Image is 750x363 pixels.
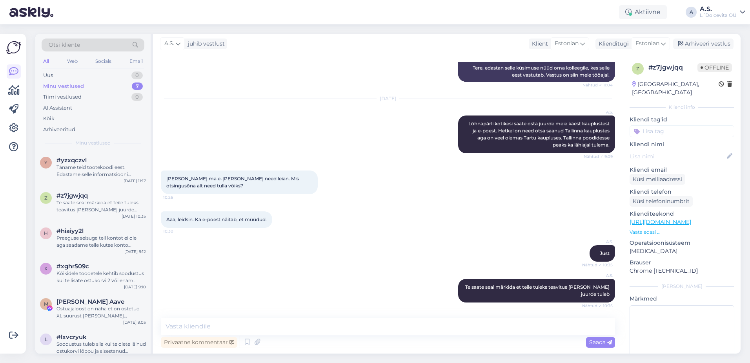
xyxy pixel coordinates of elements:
[583,273,613,279] span: A.S.
[630,247,734,255] p: [MEDICAL_DATA]
[630,196,693,207] div: Küsi telefoninumbrit
[630,267,734,275] p: Chrome [TECHNICAL_ID]
[589,339,612,346] span: Saada
[630,258,734,267] p: Brauser
[124,249,146,255] div: [DATE] 9:12
[583,239,613,245] span: A.S.
[43,93,82,101] div: Tiimi vestlused
[164,39,174,48] span: A.S.
[122,213,146,219] div: [DATE] 10:35
[56,305,146,319] div: Ostuajaloost on näha et on ostetud XL suurust [PERSON_NAME] püksikuid (MyPantie pakkumised 3=24 j...
[630,104,734,111] div: Kliendi info
[700,12,737,18] div: L´Dolcevita OÜ
[44,195,47,201] span: z
[468,121,611,148] span: Lõhnapärli kotikesi saate osta juurde meie käest kauplustest ja e-poest. Hetkel on need otsa saan...
[45,336,47,342] span: l
[697,63,732,72] span: Offline
[630,283,734,290] div: [PERSON_NAME]
[43,115,55,123] div: Kõik
[43,126,75,134] div: Arhiveeritud
[630,229,734,236] p: Vaata edasi ...
[161,95,615,102] div: [DATE]
[75,139,111,147] span: Minu vestlused
[43,82,84,90] div: Minu vestlused
[43,104,72,112] div: AI Assistent
[124,178,146,184] div: [DATE] 11:17
[56,199,146,213] div: Te saate seal märkida et teile tuleks teavitus [PERSON_NAME] juurde tuleb
[166,176,300,189] span: [PERSON_NAME] ma e-[PERSON_NAME] need leian. Mis otsingusõna alt need tulla võiks?
[583,109,613,115] span: A.S.
[128,56,144,66] div: Email
[49,41,80,49] span: Otsi kliente
[123,319,146,325] div: [DATE] 9:05
[66,56,79,66] div: Web
[529,40,548,48] div: Klient
[44,159,47,165] span: y
[595,40,629,48] div: Klienditugi
[43,71,53,79] div: Uus
[636,66,639,71] span: z
[619,5,667,19] div: Aktiivne
[700,6,737,12] div: A.S.
[44,230,48,236] span: h
[630,210,734,218] p: Klienditeekond
[44,266,47,271] span: x
[56,227,84,235] span: #hiaiyy2l
[56,235,146,249] div: Praeguse seisuga teil kontot ei ole aga saadame teile kutse konto loomiseks. Saate sealt konto ki...
[555,39,579,48] span: Estonian
[582,303,613,309] span: Nähtud ✓ 10:35
[630,239,734,247] p: Operatsioonisüsteem
[44,301,48,307] span: M
[630,140,734,148] p: Kliendi nimi
[630,115,734,124] p: Kliendi tag'id
[632,80,719,97] div: [GEOGRAPHIC_DATA], [GEOGRAPHIC_DATA]
[131,71,143,79] div: 0
[458,61,615,82] div: Tere, edastan selle küsimuse nüüd oma kolleegile, kes selle eest vastutab. Vastus on siin meie tö...
[582,262,613,268] span: Nähtud ✓ 10:35
[56,334,87,341] span: #lxvcryuk
[185,40,225,48] div: juhib vestlust
[56,298,124,305] span: Merle Aave
[673,38,734,49] div: Arhiveeri vestlus
[161,337,237,348] div: Privaatne kommentaar
[686,7,697,18] div: A
[42,56,51,66] div: All
[630,188,734,196] p: Kliendi telefon
[56,192,88,199] span: #z7jgwjqq
[700,6,745,18] a: A.S.L´Dolcevita OÜ
[648,63,697,72] div: # z7jgwjqq
[630,218,691,225] a: [URL][DOMAIN_NAME]
[94,56,113,66] div: Socials
[583,154,613,159] span: Nähtud ✓ 9:09
[124,284,146,290] div: [DATE] 9:10
[600,250,610,256] span: Just
[131,93,143,101] div: 0
[56,270,146,284] div: Kõikidele toodetele kehtib soodustus kui te lisate ostukorvi 2 või enam toodet ja kasutate soodus...
[630,295,734,303] p: Märkmed
[56,341,146,355] div: Soodustus tuleb siis kui te olete läinud ostukorvi lõppu ja sisestanud sooduskoodi lahtrisse BDAY30
[583,82,613,88] span: Nähtud ✓ 11:04
[635,39,659,48] span: Estonian
[630,166,734,174] p: Kliendi email
[465,284,611,297] span: Te saate seal märkida et teile tuleks teavitus [PERSON_NAME] juurde tuleb
[630,152,725,161] input: Lisa nimi
[56,164,146,178] div: Täname teid tootekoodi eest. Edastame selle informatsiooni kolleegile, kes saab kontrollida toote...
[163,228,193,234] span: 10:30
[166,216,267,222] span: Aaa, leidsin. Ka e-poest näitab, et müüdud.
[6,40,21,55] img: Askly Logo
[163,194,193,200] span: 10:26
[630,125,734,137] input: Lisa tag
[630,174,685,185] div: Küsi meiliaadressi
[56,263,89,270] span: #xghr509c
[56,157,87,164] span: #yzxqczvl
[132,82,143,90] div: 7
